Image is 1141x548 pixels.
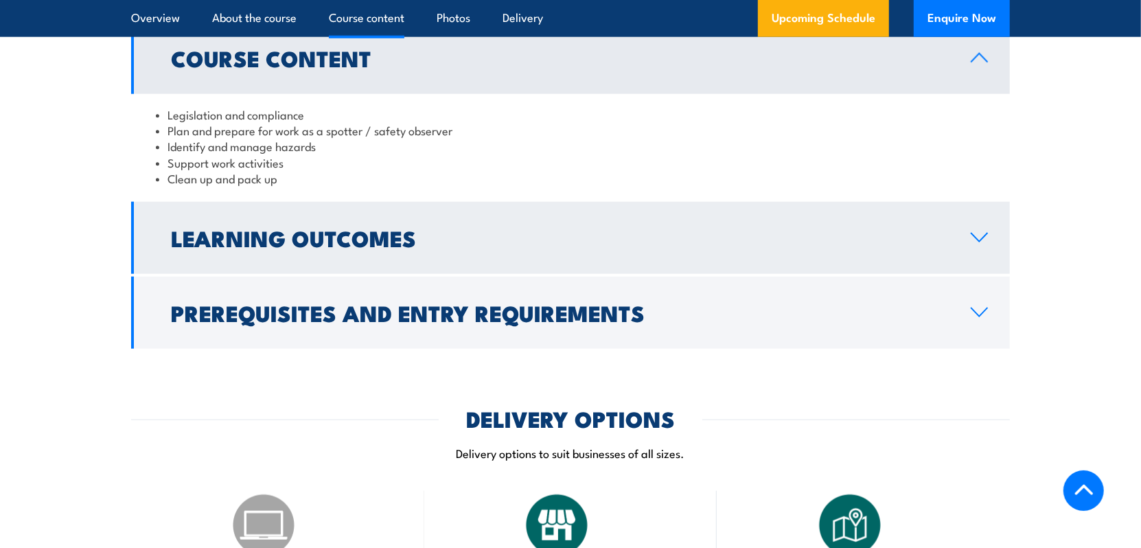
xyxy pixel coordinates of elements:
li: Plan and prepare for work as a spotter / safety observer [156,122,985,138]
li: Legislation and compliance [156,106,985,122]
h2: DELIVERY OPTIONS [466,409,675,428]
h2: Learning Outcomes [171,228,949,247]
li: Identify and manage hazards [156,138,985,154]
li: Support work activities [156,155,985,170]
a: Prerequisites and Entry Requirements [131,277,1010,349]
p: Delivery options to suit businesses of all sizes. [131,445,1010,461]
a: Learning Outcomes [131,202,1010,274]
h2: Course Content [171,48,949,67]
a: Course Content [131,22,1010,94]
h2: Prerequisites and Entry Requirements [171,303,949,322]
li: Clean up and pack up [156,170,985,186]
